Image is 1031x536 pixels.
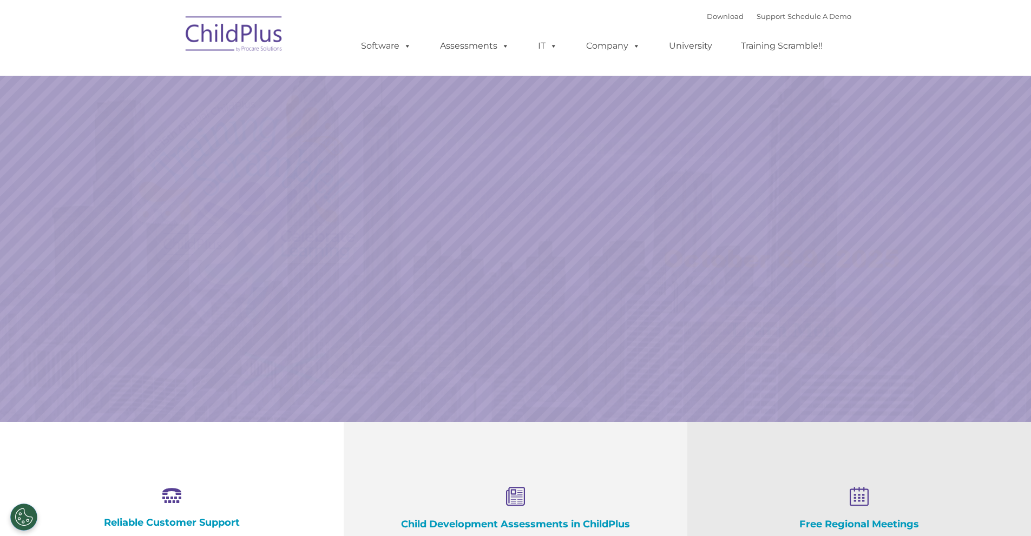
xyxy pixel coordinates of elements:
[575,35,651,57] a: Company
[741,518,977,530] h4: Free Regional Meetings
[54,517,290,528] h4: Reliable Customer Support
[787,12,851,21] a: Schedule A Demo
[730,35,833,57] a: Training Scramble!!
[398,518,633,530] h4: Child Development Assessments in ChildPlus
[707,12,744,21] a: Download
[757,12,785,21] a: Support
[10,504,37,531] button: Cookies Settings
[701,307,872,353] a: Learn More
[527,35,568,57] a: IT
[658,35,723,57] a: University
[429,35,520,57] a: Assessments
[180,9,288,63] img: ChildPlus by Procare Solutions
[350,35,422,57] a: Software
[707,12,851,21] font: |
